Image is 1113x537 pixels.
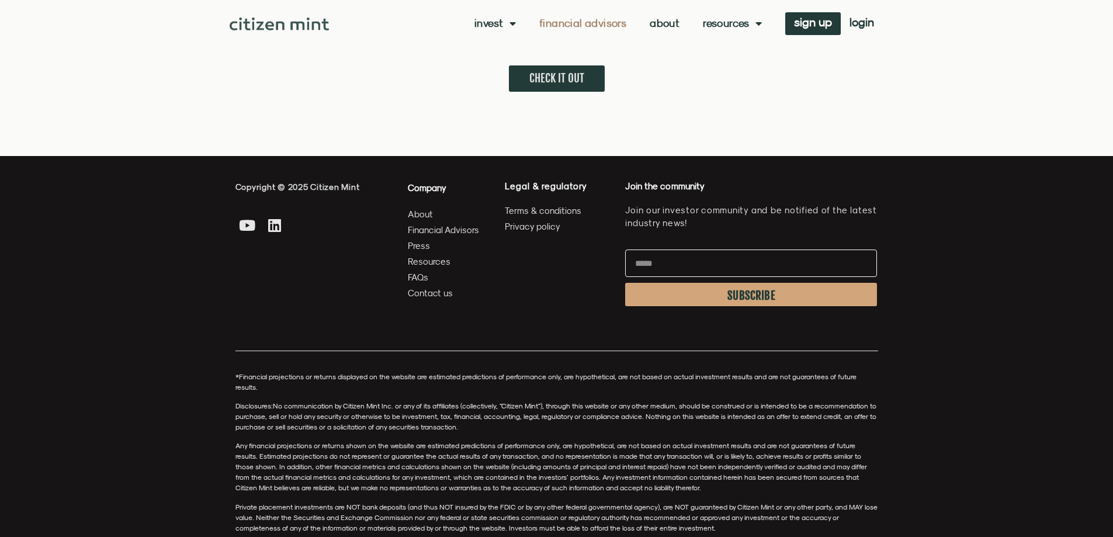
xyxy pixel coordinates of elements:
span: FAQs [408,270,428,285]
a: About [408,207,480,221]
a: Press [408,238,480,253]
h4: Join the community [625,181,877,192]
a: Resources [703,18,762,29]
form: Newsletter [625,250,877,312]
span: sign up [794,18,832,26]
a: Privacy policy [505,219,613,234]
span: About [408,207,433,221]
span: login [850,18,874,26]
span: Contact us [408,286,453,300]
a: Contact us [408,286,480,300]
a: FAQs [408,270,480,285]
a: sign up [785,12,841,35]
a: Terms & conditions [505,203,613,218]
a: Financial Advisors [539,18,626,29]
h4: Legal & regulatory [505,181,613,192]
a: About [650,18,679,29]
a: login [841,12,883,35]
nav: Menu [474,18,762,29]
a: Financial Advisors [408,223,480,237]
span: No communication by Citizen Mint Inc. or any of its affiliates (collectively, “Citizen Mint”), th... [235,401,876,431]
h4: Company [408,181,480,195]
p: Disclosures: [235,401,878,432]
p: Join our investor community and be notified of the latest industry news! [625,204,877,230]
a: CHECK IT OUT [509,65,605,92]
span: Copyright © 2025 Citizen Mint [235,182,360,192]
span: Private placement investments are NOT bank deposits (and thus NOT insured by the FDIC or by any o... [235,503,878,532]
span: Resources [408,254,450,269]
button: SUBSCRIBE [625,283,877,306]
span: CHECK IT OUT [529,71,584,86]
span: Terms & conditions [505,203,581,218]
span: Financial Advisors [408,223,479,237]
span: SUBSCRIBE [727,291,775,300]
img: Citizen Mint [230,18,330,30]
span: Any financial projections or returns shown on the website are estimated predictions of performanc... [235,441,867,492]
a: Resources [408,254,480,269]
span: Press [408,238,430,253]
a: Invest [474,18,516,29]
p: *Financial projections or returns displayed on the website are estimated predictions of performan... [235,372,878,393]
span: Privacy policy [505,219,560,234]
